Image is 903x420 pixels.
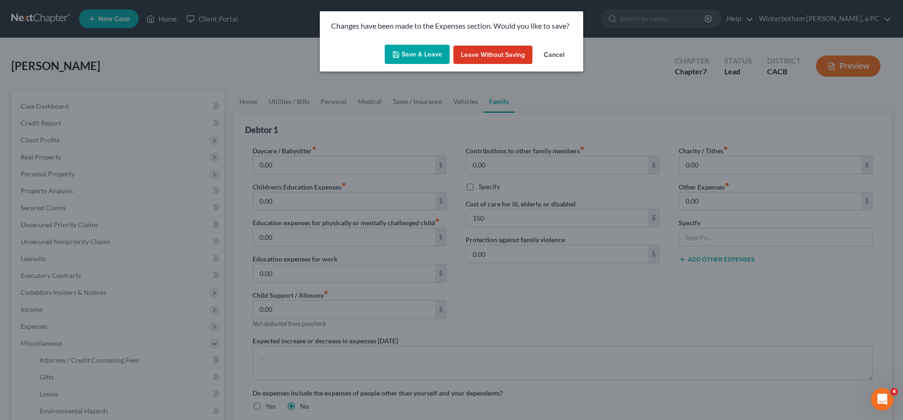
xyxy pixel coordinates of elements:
button: Save & Leave [385,45,450,64]
button: Cancel [536,46,572,64]
p: Changes have been made to the Expenses section. Would you like to save? [331,21,572,32]
span: 4 [890,388,898,396]
button: Leave without Saving [453,46,532,64]
iframe: Intercom live chat [871,388,894,411]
